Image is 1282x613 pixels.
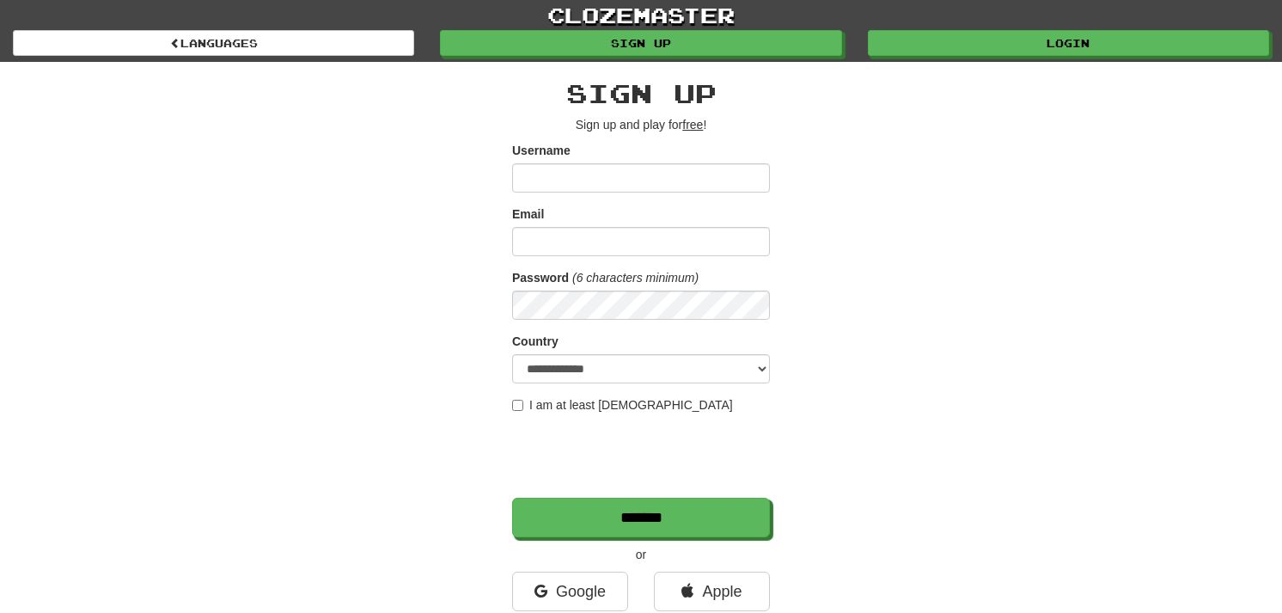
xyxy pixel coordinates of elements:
[512,422,773,489] iframe: reCAPTCHA
[440,30,841,56] a: Sign up
[654,572,770,611] a: Apple
[682,118,703,132] u: free
[512,400,523,411] input: I am at least [DEMOGRAPHIC_DATA]
[512,333,559,350] label: Country
[512,116,770,133] p: Sign up and play for !
[512,205,544,223] label: Email
[512,396,733,414] label: I am at least [DEMOGRAPHIC_DATA]
[512,572,628,611] a: Google
[512,546,770,563] p: or
[512,269,569,286] label: Password
[13,30,414,56] a: Languages
[512,79,770,107] h2: Sign up
[512,142,571,159] label: Username
[572,271,699,285] em: (6 characters minimum)
[868,30,1269,56] a: Login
